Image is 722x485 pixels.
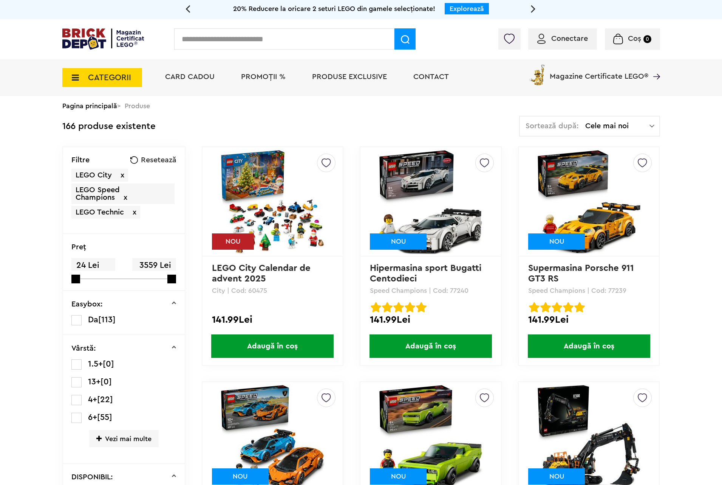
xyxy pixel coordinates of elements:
[71,243,86,251] p: Preţ
[370,315,491,325] div: 141.99Lei
[100,378,112,386] span: [0]
[212,264,313,283] a: LEGO City Calendar de advent 2025
[360,334,501,358] a: Adaugă în coș
[88,360,103,368] span: 1.5+
[103,360,114,368] span: [0]
[141,156,176,164] span: Resetează
[643,35,651,43] small: 0
[378,149,484,255] img: Hipermasina sport Bugatti Centodieci
[71,156,90,164] p: Filtre
[405,302,415,312] img: Evaluare cu stele
[312,73,387,81] a: Produse exclusive
[76,171,112,179] span: LEGO City
[551,35,588,42] span: Conectare
[212,468,269,485] div: NOU
[212,287,333,294] p: City | Cod: 60475
[211,334,334,358] span: Adaugă în coș
[528,264,637,283] a: Supermasina Porsche 911 GT3 RS
[88,73,131,82] span: CATEGORII
[71,473,113,481] p: DISPONIBIL:
[585,122,649,130] span: Cele mai noi
[370,334,492,358] span: Adaugă în coș
[628,35,641,42] span: Coș
[88,378,100,386] span: 13+
[88,395,97,404] span: 4+
[62,96,660,116] div: > Produse
[133,208,136,216] span: x
[71,300,103,308] p: Easybox:
[212,315,333,325] div: 141.99Lei
[552,302,562,312] img: Evaluare cu stele
[220,149,325,255] img: LEGO City Calendar de advent 2025
[370,287,491,294] p: Speed Champions | Cod: 77240
[62,116,156,137] div: 166 produse existente
[529,302,540,312] img: Evaluare cu stele
[416,302,427,312] img: Evaluare cu stele
[132,258,176,273] span: 3559 Lei
[370,468,427,485] div: NOU
[203,334,343,358] a: Adaugă în coș
[97,413,112,421] span: [55]
[212,233,254,250] div: NOU
[563,302,574,312] img: Evaluare cu stele
[574,302,585,312] img: Evaluare cu stele
[528,315,649,325] div: 141.99Lei
[537,35,588,42] a: Conectare
[370,233,427,250] div: NOU
[382,302,393,312] img: Evaluare cu stele
[89,430,159,447] span: Vezi mai multe
[648,63,660,70] a: Magazine Certificate LEGO®
[76,186,120,201] span: LEGO Speed Champions
[370,264,484,283] a: Hipermasina sport Bugatti Centodieci
[528,334,650,358] span: Adaugă în coș
[528,287,649,294] p: Speed Champions | Cod: 77239
[121,171,124,179] span: x
[165,73,215,81] a: Card Cadou
[519,334,659,358] a: Adaugă în coș
[98,316,116,324] span: [113]
[526,122,579,130] span: Sortează după:
[393,302,404,312] img: Evaluare cu stele
[536,149,642,255] img: Supermasina Porsche 911 GT3 RS
[88,413,97,421] span: 6+
[528,233,585,250] div: NOU
[241,73,286,81] a: PROMOȚII %
[371,302,381,312] img: Evaluare cu stele
[71,258,115,273] span: 24 Lei
[233,5,435,12] span: 20% Reducere la oricare 2 seturi LEGO din gamele selecționate!
[71,345,96,352] p: Vârstă:
[450,5,484,12] a: Explorează
[550,63,648,80] span: Magazine Certificate LEGO®
[76,208,124,216] span: LEGO Technic
[540,302,551,312] img: Evaluare cu stele
[528,468,585,485] div: NOU
[97,395,113,404] span: [22]
[62,103,117,109] a: Pagina principală
[88,316,98,324] span: Da
[124,194,127,201] span: x
[413,73,449,81] a: Contact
